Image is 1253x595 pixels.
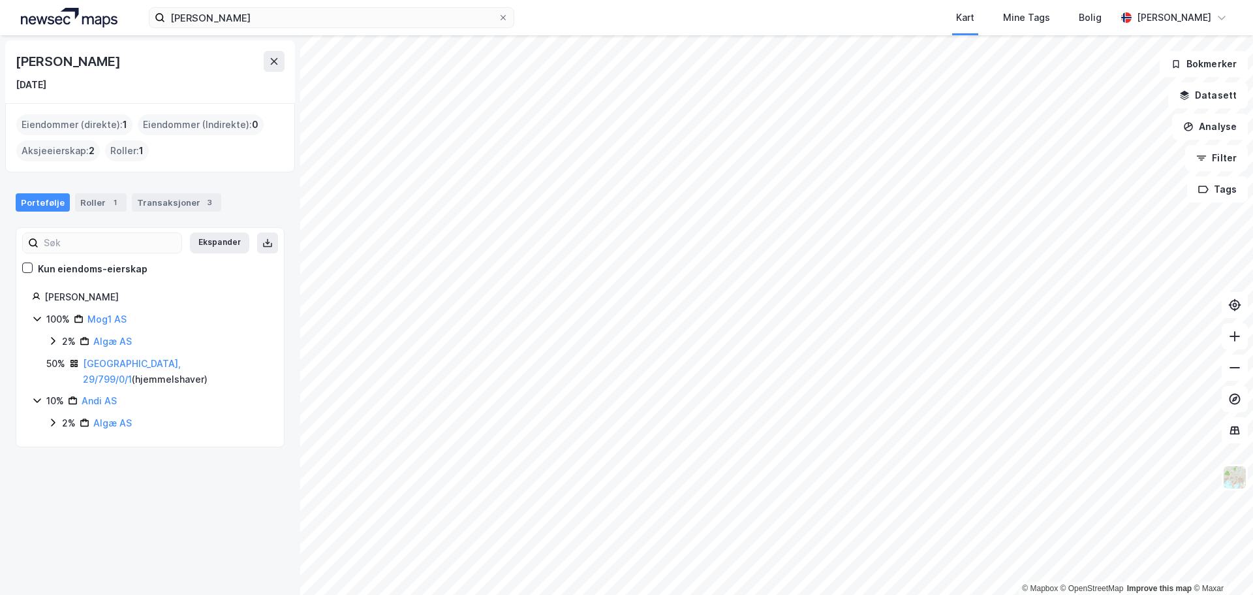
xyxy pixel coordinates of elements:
div: Bolig [1079,10,1102,25]
div: ( hjemmelshaver ) [83,356,268,387]
button: Datasett [1168,82,1248,108]
div: 100% [46,312,70,327]
div: Aksjeeierskap : [16,140,100,161]
div: Portefølje [16,193,70,212]
img: Z [1222,465,1247,490]
div: [PERSON_NAME] [1137,10,1211,25]
span: 0 [252,117,258,133]
img: logo.a4113a55bc3d86da70a041830d287a7e.svg [21,8,117,27]
a: Algæ AS [93,417,132,428]
div: Kun eiendoms-eierskap [38,261,147,277]
a: OpenStreetMap [1060,584,1124,593]
input: Søk [39,233,181,253]
div: Transaksjoner [132,193,221,212]
div: [PERSON_NAME] [16,51,123,72]
input: Søk på adresse, matrikkel, gårdeiere, leietakere eller personer [165,8,498,27]
span: 1 [139,143,144,159]
div: 2% [62,415,76,431]
button: Tags [1187,176,1248,202]
div: Kart [956,10,974,25]
span: 2 [89,143,95,159]
a: Mapbox [1022,584,1058,593]
div: [DATE] [16,77,46,93]
span: 1 [123,117,127,133]
a: Improve this map [1127,584,1192,593]
button: Filter [1185,145,1248,171]
button: Bokmerker [1160,51,1248,77]
button: Analyse [1172,114,1248,140]
iframe: Chat Widget [1188,532,1253,595]
a: Andi AS [82,395,117,406]
button: Ekspander [190,233,249,253]
div: 50% [46,356,65,372]
div: 10% [46,393,64,409]
div: 3 [203,196,216,209]
div: Eiendommer (direkte) : [16,114,132,135]
a: [GEOGRAPHIC_DATA], 29/799/0/1 [83,358,181,385]
div: [PERSON_NAME] [44,289,268,305]
div: 2% [62,334,76,349]
div: Roller : [105,140,149,161]
div: 1 [108,196,121,209]
a: Mog1 AS [87,314,127,325]
div: Mine Tags [1003,10,1050,25]
div: Eiendommer (Indirekte) : [138,114,264,135]
div: Roller [75,193,127,212]
a: Algæ AS [93,336,132,347]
